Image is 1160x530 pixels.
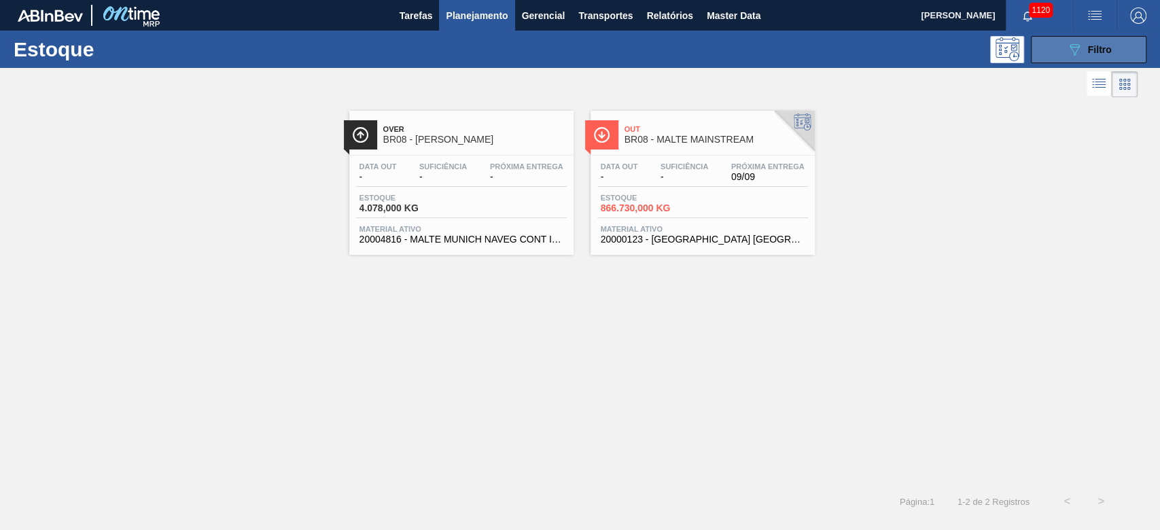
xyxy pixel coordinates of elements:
[601,225,805,233] span: Material ativo
[661,162,708,171] span: Suficiência
[646,7,692,24] span: Relatórios
[1087,7,1103,24] img: userActions
[601,194,696,202] span: Estoque
[601,234,805,245] span: 20000123 - MALTA URUGUAY BRAHMA BRASIL GRANEL
[955,497,1030,507] span: 1 - 2 de 2 Registros
[601,203,696,213] span: 866.730,000 KG
[601,162,638,171] span: Data out
[731,172,805,182] span: 09/09
[1087,71,1112,97] div: Visão em Lista
[419,172,467,182] span: -
[625,135,808,145] span: BR08 - MALTE MAINSTREAM
[1029,3,1053,18] span: 1120
[625,125,808,133] span: Out
[1050,484,1084,518] button: <
[400,7,433,24] span: Tarefas
[490,172,563,182] span: -
[490,162,563,171] span: Próxima Entrega
[339,101,580,255] a: ÍconeOverBR08 - [PERSON_NAME]Data out-Suficiência-Próxima Entrega-Estoque4.078,000 KGMaterial ati...
[580,101,822,255] a: ÍconeOutBR08 - MALTE MAINSTREAMData out-Suficiência-Próxima Entrega09/09Estoque866.730,000 KGMate...
[1031,36,1146,63] button: Filtro
[359,203,455,213] span: 4.078,000 KG
[1006,6,1049,25] button: Notificações
[18,10,83,22] img: TNhmsLtSVTkK8tSr43FrP2fwEKptu5GPRR3wAAAABJRU5ErkJggg==
[601,172,638,182] span: -
[1112,71,1138,97] div: Visão em Cards
[707,7,760,24] span: Master Data
[990,36,1024,63] div: Pogramando: nenhum usuário selecionado
[731,162,805,171] span: Próxima Entrega
[900,497,934,507] span: Página : 1
[383,125,567,133] span: Over
[419,162,467,171] span: Suficiência
[593,126,610,143] img: Ícone
[359,194,455,202] span: Estoque
[359,225,563,233] span: Material ativo
[1130,7,1146,24] img: Logout
[359,162,397,171] span: Data out
[352,126,369,143] img: Ícone
[14,41,213,57] h1: Estoque
[383,135,567,145] span: BR08 - MALTE MUNIQUE
[1088,44,1112,55] span: Filtro
[522,7,565,24] span: Gerencial
[359,234,563,245] span: 20004816 - MALTE MUNICH NAVEG CONT IMPORT SUP 40%
[578,7,633,24] span: Transportes
[1084,484,1118,518] button: >
[446,7,508,24] span: Planejamento
[359,172,397,182] span: -
[661,172,708,182] span: -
